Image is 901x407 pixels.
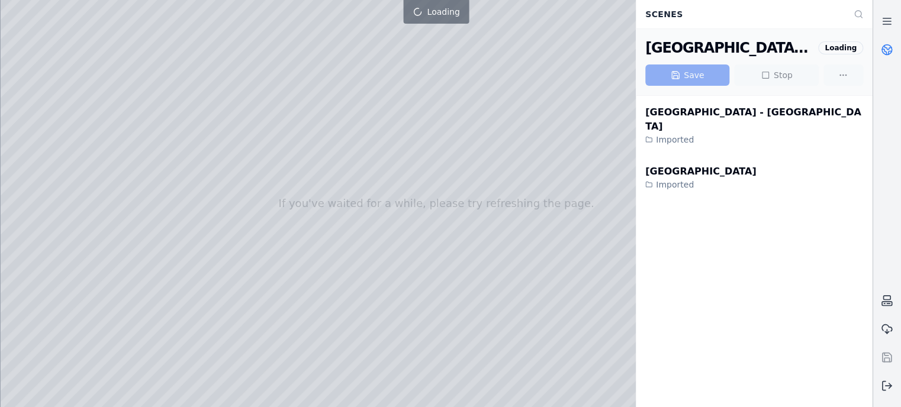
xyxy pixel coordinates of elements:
[638,3,847,25] div: Scenes
[427,6,459,18] span: Loading
[645,179,756,190] div: Imported
[645,38,813,57] div: Cabo Verde - New terminal
[645,164,756,179] div: [GEOGRAPHIC_DATA]
[818,41,863,54] div: Loading
[645,134,863,146] div: Imported
[645,105,863,134] div: [GEOGRAPHIC_DATA] - [GEOGRAPHIC_DATA]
